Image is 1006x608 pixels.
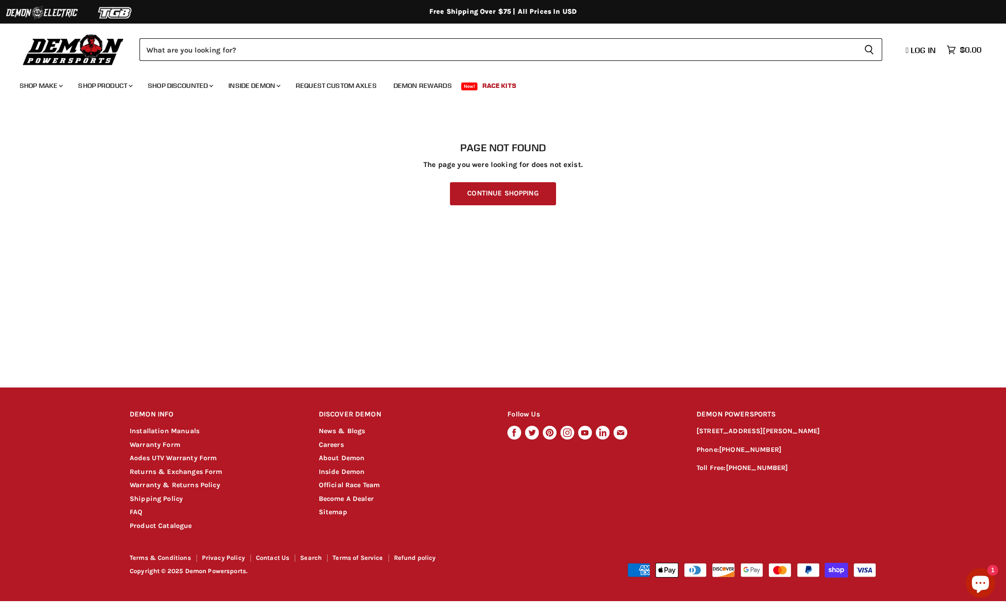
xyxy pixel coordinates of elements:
[110,7,896,16] div: Free Shipping Over $75 | All Prices In USD
[288,76,384,96] a: Request Custom Axles
[71,76,139,96] a: Shop Product
[130,454,217,462] a: Aodes UTV Warranty Form
[140,38,856,61] input: Search
[333,554,383,561] a: Terms of Service
[130,495,183,503] a: Shipping Policy
[130,161,876,169] p: The page you were looking for does not exist.
[12,76,69,96] a: Shop Make
[507,403,678,426] h2: Follow Us
[394,554,436,561] a: Refund policy
[960,45,981,55] span: $0.00
[697,463,876,474] p: Toll Free:
[130,554,504,565] nav: Footer
[319,508,347,516] a: Sitemap
[856,38,882,61] button: Search
[319,495,374,503] a: Become A Dealer
[319,441,344,449] a: Careers
[942,43,986,57] a: $0.00
[140,38,882,61] form: Product
[901,46,942,55] a: Log in
[475,76,524,96] a: Race Kits
[130,568,504,575] p: Copyright © 2025 Demon Powersports.
[319,481,380,489] a: Official Race Team
[697,426,876,437] p: [STREET_ADDRESS][PERSON_NAME]
[130,554,191,561] a: Terms & Conditions
[461,83,478,90] span: New!
[319,403,489,426] h2: DISCOVER DEMON
[5,3,79,22] img: Demon Electric Logo 2
[386,76,459,96] a: Demon Rewards
[130,142,876,154] h1: Page not found
[130,468,223,476] a: Returns & Exchanges Form
[130,508,142,516] a: FAQ
[697,444,876,456] p: Phone:
[12,72,979,96] ul: Main menu
[319,468,365,476] a: Inside Demon
[130,441,180,449] a: Warranty Form
[911,45,936,55] span: Log in
[221,76,286,96] a: Inside Demon
[140,76,219,96] a: Shop Discounted
[130,427,199,435] a: Installation Manuals
[450,182,556,205] a: Continue Shopping
[726,464,788,472] a: [PHONE_NUMBER]
[130,522,192,530] a: Product Catalogue
[130,403,300,426] h2: DEMON INFO
[300,554,322,561] a: Search
[719,445,782,454] a: [PHONE_NUMBER]
[20,32,127,67] img: Demon Powersports
[130,481,220,489] a: Warranty & Returns Policy
[79,3,152,22] img: TGB Logo 2
[319,427,365,435] a: News & Blogs
[202,554,245,561] a: Privacy Policy
[697,403,876,426] h2: DEMON POWERSPORTS
[256,554,290,561] a: Contact Us
[963,568,998,600] inbox-online-store-chat: Shopify online store chat
[319,454,365,462] a: About Demon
